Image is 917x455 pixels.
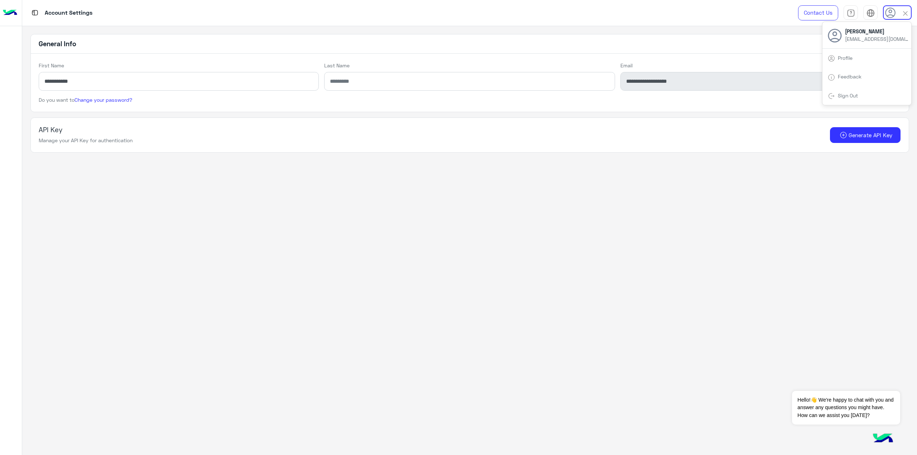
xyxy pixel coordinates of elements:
[792,391,900,425] span: Hello!👋 We're happy to chat with you and answer any questions you might have. How can we assist y...
[866,9,875,17] img: tab
[870,426,896,451] img: hulul-logo.png
[838,73,861,80] a: Feedback
[838,92,858,99] a: Sign Out
[828,55,835,62] img: tab
[830,127,901,143] button: Generate API Key
[847,9,855,17] img: tab
[45,8,92,18] p: Account Settings
[31,34,909,54] h5: General Info
[828,92,835,100] img: tab
[324,62,350,69] label: Last Name
[845,35,909,43] span: [EMAIL_ADDRESS][DOMAIN_NAME]
[845,28,909,35] span: [PERSON_NAME]
[75,97,132,103] a: Change your password?
[901,9,909,18] img: close
[3,5,17,20] img: Logo
[39,137,133,143] span: Manage your API Key for authentication
[620,62,633,69] label: Email
[39,62,64,69] label: First Name
[39,126,133,134] h5: API Key
[844,5,858,20] a: tab
[838,131,849,139] img: plus-icon.svg
[30,8,39,17] img: tab
[828,74,835,81] img: tab
[798,5,838,20] a: Contact Us
[838,55,853,61] a: Profile
[39,97,132,103] span: Do you want to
